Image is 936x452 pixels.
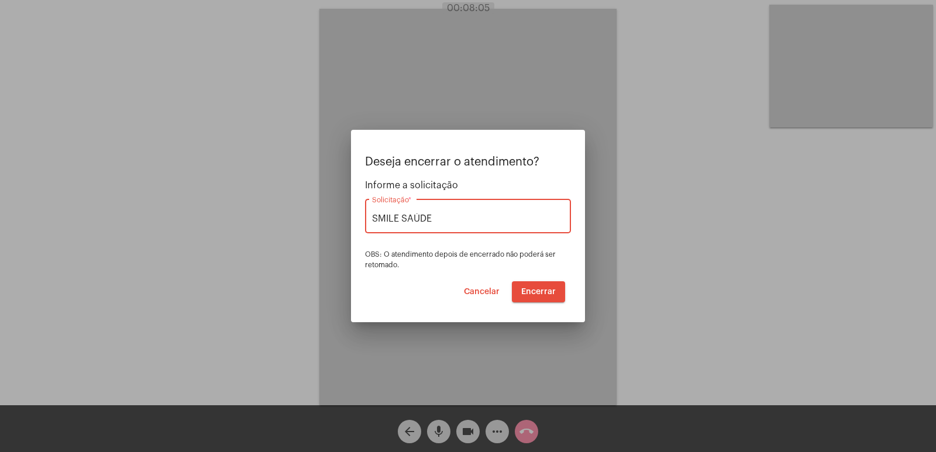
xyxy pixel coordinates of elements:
[365,156,571,168] p: Deseja encerrar o atendimento?
[455,281,509,302] button: Cancelar
[365,180,571,191] span: Informe a solicitação
[365,251,556,268] span: OBS: O atendimento depois de encerrado não poderá ser retomado.
[512,281,565,302] button: Encerrar
[521,288,556,296] span: Encerrar
[372,213,564,224] input: Buscar solicitação
[464,288,500,296] span: Cancelar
